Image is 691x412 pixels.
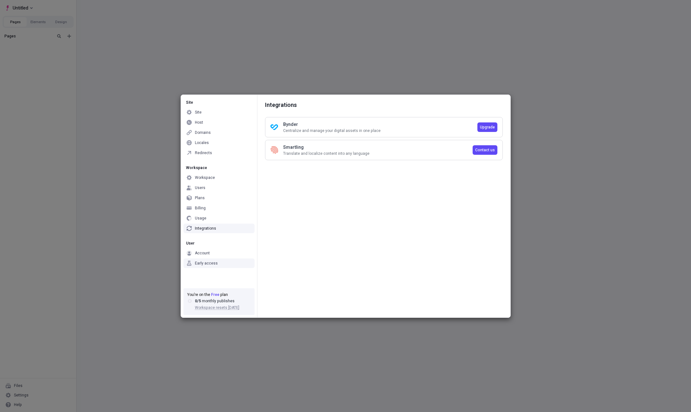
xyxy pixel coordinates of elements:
button: Upgrade [477,122,497,132]
p: Integrations [265,101,503,109]
div: Site [183,100,255,105]
div: Account [195,251,210,256]
p: Centralize and manage your digital assets in one place [283,128,477,133]
div: You’re on the plan [187,292,251,297]
p: Smartling [283,144,473,151]
div: Workspace [183,165,255,170]
span: Upgrade [480,125,495,130]
div: Site [195,110,202,115]
p: Translate and localize content into any language [283,151,473,156]
div: Integrations [195,226,216,231]
div: User [183,241,255,246]
div: Plans [195,195,205,200]
div: Locales [195,140,209,145]
span: monthly publishes [202,298,235,304]
span: 0 / 5 [195,298,201,304]
span: Workspace resets [DATE] [195,305,239,311]
div: Usage [195,216,206,221]
div: Domains [195,130,211,135]
button: Contact us [473,145,497,155]
span: Contact us [475,147,495,153]
div: Users [195,185,205,190]
div: Billing [195,206,206,211]
div: Early access [195,261,218,266]
div: Host [195,120,203,125]
p: Bynder [283,121,477,128]
div: Redirects [195,150,212,155]
span: Free [211,292,219,298]
div: Workspace [195,175,215,180]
